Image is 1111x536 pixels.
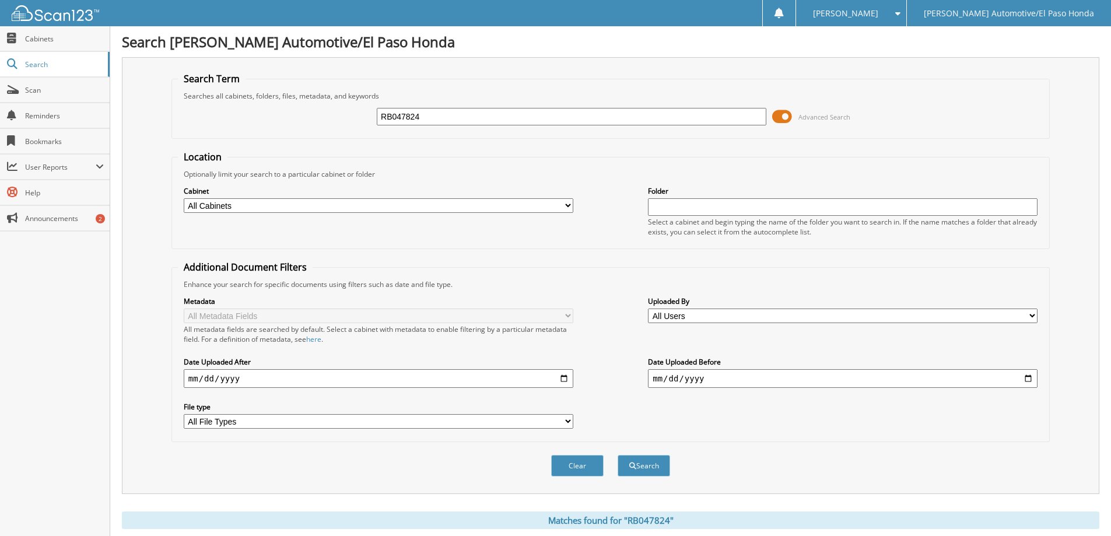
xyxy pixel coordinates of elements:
[184,369,573,388] input: start
[184,296,573,306] label: Metadata
[25,136,104,146] span: Bookmarks
[648,369,1038,388] input: end
[25,188,104,198] span: Help
[184,357,573,367] label: Date Uploaded After
[184,402,573,412] label: File type
[813,10,878,17] span: [PERSON_NAME]
[648,296,1038,306] label: Uploaded By
[306,334,321,344] a: here
[648,217,1038,237] div: Select a cabinet and begin typing the name of the folder you want to search in. If the name match...
[184,186,573,196] label: Cabinet
[184,324,573,344] div: All metadata fields are searched by default. Select a cabinet with metadata to enable filtering b...
[178,72,246,85] legend: Search Term
[178,261,313,274] legend: Additional Document Filters
[25,34,104,44] span: Cabinets
[178,169,1043,179] div: Optionally limit your search to a particular cabinet or folder
[122,512,1099,529] div: Matches found for "RB047824"
[648,186,1038,196] label: Folder
[25,59,102,69] span: Search
[25,213,104,223] span: Announcements
[551,455,604,477] button: Clear
[178,91,1043,101] div: Searches all cabinets, folders, files, metadata, and keywords
[122,32,1099,51] h1: Search [PERSON_NAME] Automotive/El Paso Honda
[618,455,670,477] button: Search
[924,10,1094,17] span: [PERSON_NAME] Automotive/El Paso Honda
[178,279,1043,289] div: Enhance your search for specific documents using filters such as date and file type.
[25,162,96,172] span: User Reports
[648,357,1038,367] label: Date Uploaded Before
[96,214,105,223] div: 2
[178,150,227,163] legend: Location
[12,5,99,21] img: scan123-logo-white.svg
[798,113,850,121] span: Advanced Search
[25,85,104,95] span: Scan
[25,111,104,121] span: Reminders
